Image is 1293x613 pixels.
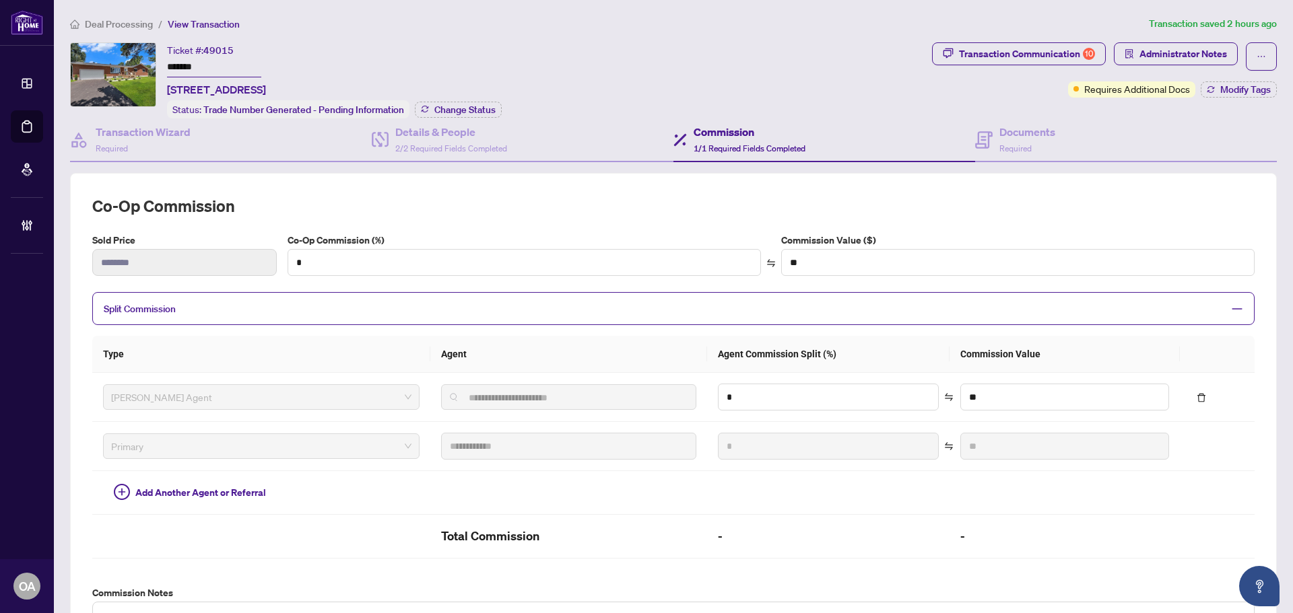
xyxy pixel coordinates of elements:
span: Modify Tags [1220,85,1271,94]
h2: Total Commission [441,526,697,547]
img: IMG-X12292062_1.jpg [71,43,156,106]
span: solution [1125,49,1134,59]
span: Primary [111,436,411,456]
span: RAHR Agent [111,387,411,407]
h4: Documents [999,124,1055,140]
button: Transaction Communication10 [932,42,1106,65]
th: Agent [430,336,708,373]
span: View Transaction [168,18,240,30]
h4: Transaction Wizard [96,124,191,140]
img: search_icon [450,393,458,401]
th: Commission Value [950,336,1180,373]
div: Transaction Communication [959,43,1095,65]
div: 10 [1083,48,1095,60]
h2: Co-op Commission [92,195,1255,217]
button: Modify Tags [1201,81,1277,98]
span: swap [944,392,954,402]
span: [STREET_ADDRESS] [167,81,266,98]
span: Required [999,143,1032,153]
span: swap [766,258,776,268]
th: Type [92,336,430,373]
h4: Details & People [395,124,507,140]
h2: - [718,526,939,547]
span: Deal Processing [85,18,153,30]
div: Status: [167,100,409,118]
span: swap [944,441,954,451]
span: minus [1231,303,1243,315]
span: Requires Additional Docs [1084,81,1190,96]
button: Add Another Agent or Referral [103,482,277,503]
article: Transaction saved 2 hours ago [1149,16,1277,32]
label: Sold Price [92,233,277,248]
label: Commission Notes [92,585,1255,600]
div: Ticket #: [167,42,234,58]
label: Co-Op Commission (%) [288,233,761,248]
h4: Commission [694,124,805,140]
span: Split Commission [104,303,176,315]
th: Agent Commission Split (%) [707,336,950,373]
span: Add Another Agent or Referral [135,485,266,500]
h2: - [960,526,1169,547]
img: logo [11,10,43,35]
li: / [158,16,162,32]
span: plus-circle [114,484,130,500]
span: 1/1 Required Fields Completed [694,143,805,153]
span: 49015 [203,44,234,57]
button: Administrator Notes [1114,42,1238,65]
span: ellipsis [1257,52,1266,61]
span: OA [19,577,36,596]
span: Trade Number Generated - Pending Information [203,104,404,116]
span: Administrator Notes [1139,43,1227,65]
span: home [70,20,79,29]
span: 2/2 Required Fields Completed [395,143,507,153]
span: Required [96,143,128,153]
button: Change Status [415,102,502,118]
label: Commission Value ($) [781,233,1255,248]
div: Split Commission [92,292,1255,325]
span: Change Status [434,105,496,114]
span: delete [1197,393,1206,402]
button: Open asap [1239,566,1280,606]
